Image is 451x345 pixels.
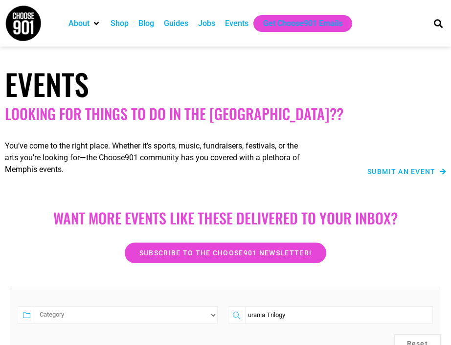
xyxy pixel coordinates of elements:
[64,15,106,32] div: About
[139,249,312,256] span: Subscribe to the Choose901 newsletter!
[367,168,446,175] a: Submit an Event
[198,18,215,29] a: Jobs
[5,140,311,175] p: You’ve come to the right place. Whether it’s sports, music, fundraisers, festivals, or the arts y...
[367,168,436,175] span: Submit an Event
[111,18,129,29] a: Shop
[263,18,342,29] a: Get Choose901 Emails
[245,306,433,324] input: Search
[68,18,90,29] a: About
[225,18,248,29] a: Events
[125,243,326,263] a: Subscribe to the Choose901 newsletter!
[64,15,421,32] nav: Main nav
[138,18,154,29] a: Blog
[5,209,446,227] h2: Want more EVENTS LIKE THESE DELIVERED TO YOUR INBOX?
[5,105,446,123] h2: Looking for things to do in the [GEOGRAPHIC_DATA]??
[5,66,446,101] h1: Events
[164,18,188,29] a: Guides
[430,15,447,31] div: Search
